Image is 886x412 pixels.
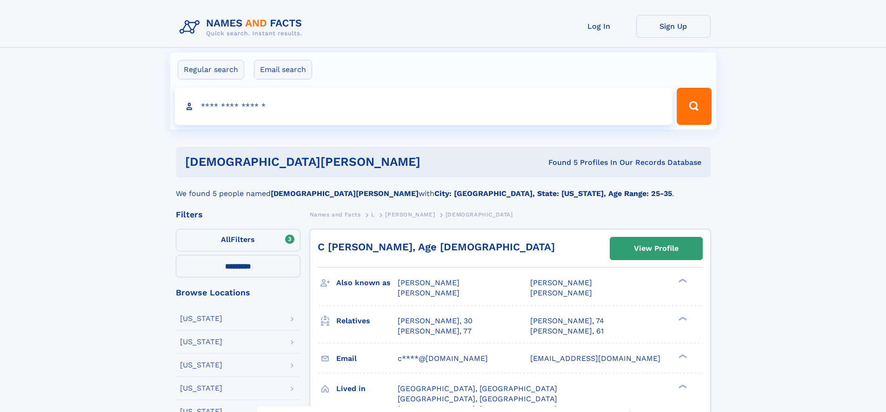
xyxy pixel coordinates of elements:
[178,60,244,79] label: Regular search
[371,209,375,220] a: L
[398,316,473,326] a: [PERSON_NAME], 30
[434,189,672,198] b: City: [GEOGRAPHIC_DATA], State: [US_STATE], Age Range: 25-35
[398,288,460,297] span: [PERSON_NAME]
[398,326,472,336] a: [PERSON_NAME], 77
[610,237,702,260] a: View Profile
[636,15,711,38] a: Sign Up
[530,278,592,287] span: [PERSON_NAME]
[175,88,673,125] input: search input
[176,177,711,199] div: We found 5 people named with .
[676,278,687,284] div: ❯
[446,211,513,218] span: [DEMOGRAPHIC_DATA]
[676,353,687,359] div: ❯
[676,315,687,321] div: ❯
[180,315,222,322] div: [US_STATE]
[530,354,660,363] span: [EMAIL_ADDRESS][DOMAIN_NAME]
[180,338,222,346] div: [US_STATE]
[176,229,300,251] label: Filters
[336,381,398,397] h3: Lived in
[180,385,222,392] div: [US_STATE]
[484,157,701,168] div: Found 5 Profiles In Our Records Database
[634,238,679,259] div: View Profile
[336,351,398,366] h3: Email
[530,326,604,336] a: [PERSON_NAME], 61
[530,316,604,326] a: [PERSON_NAME], 74
[336,275,398,291] h3: Also known as
[398,278,460,287] span: [PERSON_NAME]
[676,383,687,389] div: ❯
[176,288,300,297] div: Browse Locations
[336,313,398,329] h3: Relatives
[398,384,557,393] span: [GEOGRAPHIC_DATA], [GEOGRAPHIC_DATA]
[180,361,222,369] div: [US_STATE]
[398,394,557,403] span: [GEOGRAPHIC_DATA], [GEOGRAPHIC_DATA]
[385,209,435,220] a: [PERSON_NAME]
[530,288,592,297] span: [PERSON_NAME]
[562,15,636,38] a: Log In
[310,209,361,220] a: Names and Facts
[677,88,711,125] button: Search Button
[254,60,312,79] label: Email search
[185,156,485,168] h1: [DEMOGRAPHIC_DATA][PERSON_NAME]
[271,189,419,198] b: [DEMOGRAPHIC_DATA][PERSON_NAME]
[176,15,310,40] img: Logo Names and Facts
[221,235,231,244] span: All
[318,241,555,253] a: C [PERSON_NAME], Age [DEMOGRAPHIC_DATA]
[371,211,375,218] span: L
[385,211,435,218] span: [PERSON_NAME]
[176,210,300,219] div: Filters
